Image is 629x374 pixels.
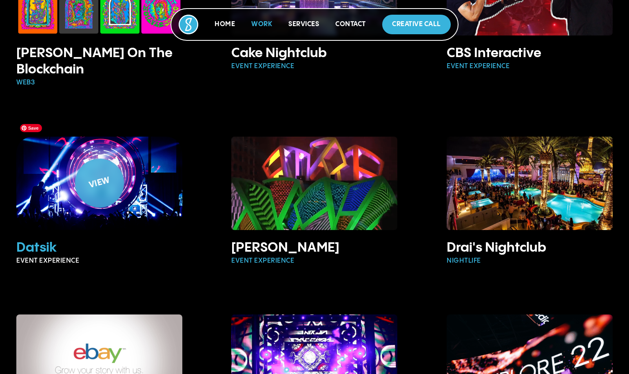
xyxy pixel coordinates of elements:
a: ViewDatsikEvent Experience [16,137,182,266]
h3: [PERSON_NAME] On The Blockchain [16,45,182,78]
a: Contact [335,21,366,28]
p: Nightlife [447,256,613,266]
h3: Drai's Nightclub [447,239,613,256]
span: Save [20,124,42,132]
h3: Datsik [16,239,182,256]
a: Services [288,21,319,28]
img: Socialure Logo [179,15,198,34]
a: [PERSON_NAME]Event Experience [231,137,397,266]
a: Work [251,21,272,28]
h3: [PERSON_NAME] [231,239,397,256]
p: Event Experience [447,62,613,71]
p: Event Experience [16,256,182,266]
a: Home [215,21,235,28]
p: Web3 [16,78,182,88]
h3: CBS Interactive [447,45,613,62]
p: Event Experience [231,62,397,71]
p: Creative Call [392,20,441,29]
p: Event Experience [231,256,397,266]
a: Drai's NightclubNightlife [447,137,613,266]
h3: Cake Nightclub [231,45,397,62]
